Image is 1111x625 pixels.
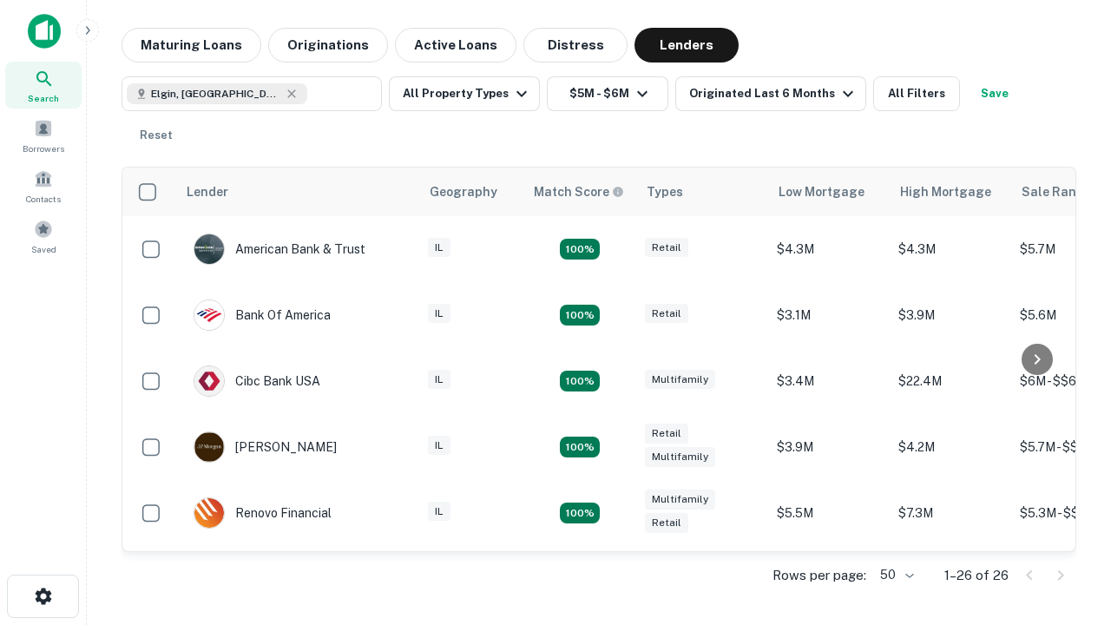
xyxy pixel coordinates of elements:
[534,182,621,201] h6: Match Score
[768,348,890,414] td: $3.4M
[428,502,450,522] div: IL
[560,503,600,523] div: Matching Properties: 4, hasApolloMatch: undefined
[645,447,715,467] div: Multifamily
[768,414,890,480] td: $3.9M
[636,168,768,216] th: Types
[194,234,224,264] img: picture
[560,305,600,326] div: Matching Properties: 4, hasApolloMatch: undefined
[645,513,688,533] div: Retail
[560,371,600,391] div: Matching Properties: 4, hasApolloMatch: undefined
[428,436,450,456] div: IL
[779,181,864,202] div: Low Mortgage
[634,28,739,62] button: Lenders
[768,480,890,546] td: $5.5M
[194,498,224,528] img: picture
[772,565,866,586] p: Rows per page:
[151,86,281,102] span: Elgin, [GEOGRAPHIC_DATA], [GEOGRAPHIC_DATA]
[26,192,61,206] span: Contacts
[890,348,1011,414] td: $22.4M
[890,216,1011,282] td: $4.3M
[768,168,890,216] th: Low Mortgage
[768,282,890,348] td: $3.1M
[560,437,600,457] div: Matching Properties: 4, hasApolloMatch: undefined
[523,28,628,62] button: Distress
[560,239,600,260] div: Matching Properties: 7, hasApolloMatch: undefined
[430,181,497,202] div: Geography
[547,76,668,111] button: $5M - $6M
[645,490,715,510] div: Multifamily
[28,91,59,105] span: Search
[31,242,56,256] span: Saved
[428,370,450,390] div: IL
[5,62,82,109] a: Search
[389,76,540,111] button: All Property Types
[194,431,337,463] div: [PERSON_NAME]
[428,304,450,324] div: IL
[523,168,636,216] th: Capitalize uses an advanced AI algorithm to match your search with the best lender. The match sco...
[23,141,64,155] span: Borrowers
[645,304,688,324] div: Retail
[534,182,624,201] div: Capitalize uses an advanced AI algorithm to match your search with the best lender. The match sco...
[873,76,960,111] button: All Filters
[5,112,82,159] a: Borrowers
[890,168,1011,216] th: High Mortgage
[194,234,365,265] div: American Bank & Trust
[128,118,184,153] button: Reset
[194,366,224,396] img: picture
[768,216,890,282] td: $4.3M
[689,83,858,104] div: Originated Last 6 Months
[890,282,1011,348] td: $3.9M
[890,480,1011,546] td: $7.3M
[890,546,1011,612] td: $3.1M
[28,14,61,49] img: capitalize-icon.png
[187,181,228,202] div: Lender
[890,414,1011,480] td: $4.2M
[1024,486,1111,569] iframe: Chat Widget
[428,238,450,258] div: IL
[5,162,82,209] a: Contacts
[5,213,82,260] a: Saved
[768,546,890,612] td: $2.2M
[873,562,917,588] div: 50
[900,181,991,202] div: High Mortgage
[194,299,331,331] div: Bank Of America
[176,168,419,216] th: Lender
[395,28,516,62] button: Active Loans
[675,76,866,111] button: Originated Last 6 Months
[967,76,1022,111] button: Save your search to get updates of matches that match your search criteria.
[647,181,683,202] div: Types
[194,497,332,529] div: Renovo Financial
[268,28,388,62] button: Originations
[645,370,715,390] div: Multifamily
[944,565,1009,586] p: 1–26 of 26
[194,300,224,330] img: picture
[645,238,688,258] div: Retail
[419,168,523,216] th: Geography
[194,365,320,397] div: Cibc Bank USA
[194,432,224,462] img: picture
[645,424,688,444] div: Retail
[122,28,261,62] button: Maturing Loans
